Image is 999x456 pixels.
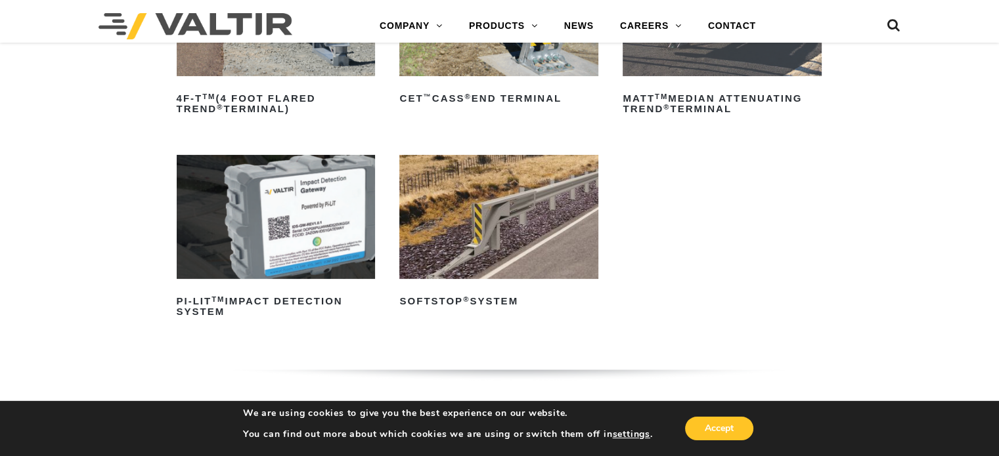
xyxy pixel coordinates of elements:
a: SoftStop®System [399,155,598,312]
sup: ® [463,295,470,303]
a: PRODUCTS [456,13,551,39]
p: We are using cookies to give you the best experience on our website. [243,407,653,419]
a: CONTACT [695,13,769,39]
sup: ® [663,103,670,111]
sup: ® [464,93,471,100]
sup: TM [211,295,225,303]
img: Valtir [99,13,292,39]
button: Accept [685,417,753,440]
sup: TM [202,93,215,100]
a: NEWS [551,13,607,39]
a: CAREERS [607,13,695,39]
img: SoftStop System End Terminal [399,155,598,279]
sup: ® [217,103,223,111]
sup: TM [655,93,668,100]
h2: SoftStop System [399,291,598,312]
h2: PI-LIT Impact Detection System [177,291,376,322]
h2: CET CASS End Terminal [399,88,598,109]
sup: ™ [423,93,432,100]
p: You can find out more about which cookies we are using or switch them off in . [243,428,653,440]
button: settings [612,428,650,440]
h2: MATT Median Attenuating TREND Terminal [623,88,822,119]
a: PI-LITTMImpact Detection System [177,155,376,322]
h2: 4F-T (4 Foot Flared TREND Terminal) [177,88,376,119]
a: COMPANY [366,13,456,39]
